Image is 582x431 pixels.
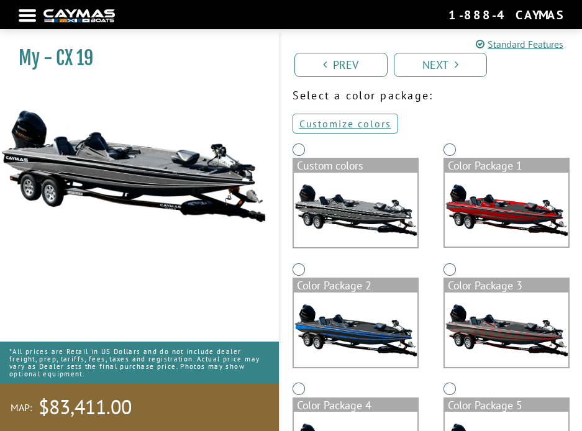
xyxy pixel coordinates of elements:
img: color_package_304.png [445,293,568,367]
h1: My - CX 19 [19,47,248,70]
div: Custom colors [294,159,417,173]
div: 1-888-4CAYMAS [448,7,563,23]
div: Color Package 3 [445,279,568,293]
div: Color Package 5 [445,399,568,412]
img: color_package_302.png [445,173,568,247]
img: color_package_303.png [294,293,417,367]
span: MAP: [11,401,32,414]
p: *All prices are Retail in US Dollars and do not include dealer freight, prep, tariffs, fees, taxe... [9,342,270,384]
a: Prev [294,53,388,77]
img: cx-Base-Layer.png [294,173,417,248]
div: Color Package 1 [445,159,568,173]
a: Next [394,53,487,77]
span: $83,411.00 [39,394,132,420]
img: white-logo-c9c8dbefe5ff5ceceb0f0178aa75bf4bb51f6bca0971e226c86eb53dfe498488.png [43,9,115,22]
a: Standard Features [476,37,563,52]
p: Select a color package: [293,87,570,104]
div: Color Package 4 [294,399,417,412]
div: Color Package 2 [294,279,417,293]
a: Customize colors [293,114,398,134]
